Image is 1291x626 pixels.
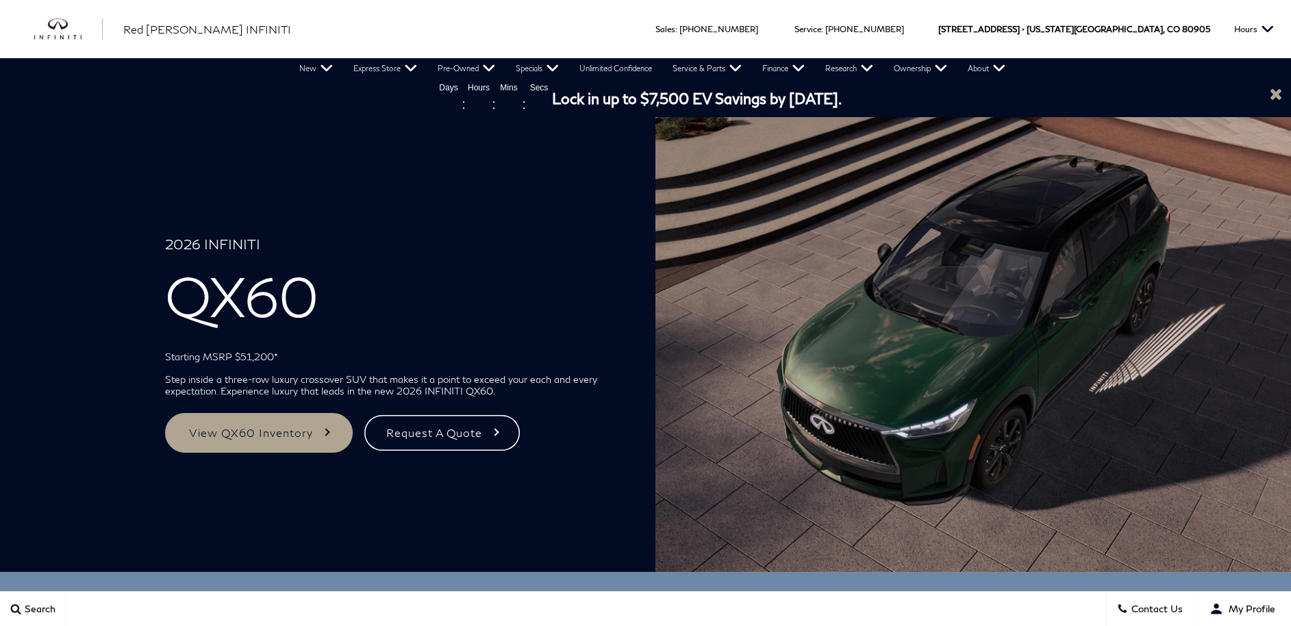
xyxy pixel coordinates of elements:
[655,117,1291,572] img: 2026 INFINITI QX60
[462,94,466,114] span: :
[552,90,842,107] span: Lock in up to $7,500 EV Savings by [DATE].
[1128,603,1183,615] span: Contact Us
[825,24,904,34] a: [PHONE_NUMBER]
[794,24,821,34] span: Service
[1194,592,1291,626] button: user-profile-menu
[505,58,569,79] a: Specials
[289,58,343,79] a: New
[34,18,103,40] img: INFINITI
[1268,86,1284,102] a: Close
[165,236,603,340] h1: QX60
[21,603,55,615] span: Search
[165,236,603,263] span: 2026 INFINITI
[34,18,103,40] a: infiniti
[883,58,957,79] a: Ownership
[362,413,522,453] a: Request A Quote
[679,24,758,34] a: [PHONE_NUMBER]
[675,24,677,34] span: :
[938,24,1210,34] a: [STREET_ADDRESS] • [US_STATE][GEOGRAPHIC_DATA], CO 80905
[492,94,496,114] span: :
[1223,603,1275,615] span: My Profile
[496,82,522,94] span: Mins
[165,373,603,397] p: Step inside a three-row luxury crossover SUV that makes it a point to exceed your each and every ...
[569,58,662,79] a: Unlimited Confidence
[123,21,291,38] a: Red [PERSON_NAME] INFINITI
[752,58,815,79] a: Finance
[466,82,492,94] span: Hours
[436,82,462,94] span: Days
[662,58,752,79] a: Service & Parts
[957,58,1016,79] a: About
[123,23,291,36] span: Red [PERSON_NAME] INFINITI
[289,58,1016,79] nav: Main Navigation
[655,24,675,34] span: Sales
[522,94,526,114] span: :
[427,58,505,79] a: Pre-Owned
[165,351,603,362] p: Starting MSRP $51,200*
[526,82,552,94] span: Secs
[165,413,353,453] a: View QX60 Inventory
[815,58,883,79] a: Research
[343,58,427,79] a: Express Store
[821,24,823,34] span: :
